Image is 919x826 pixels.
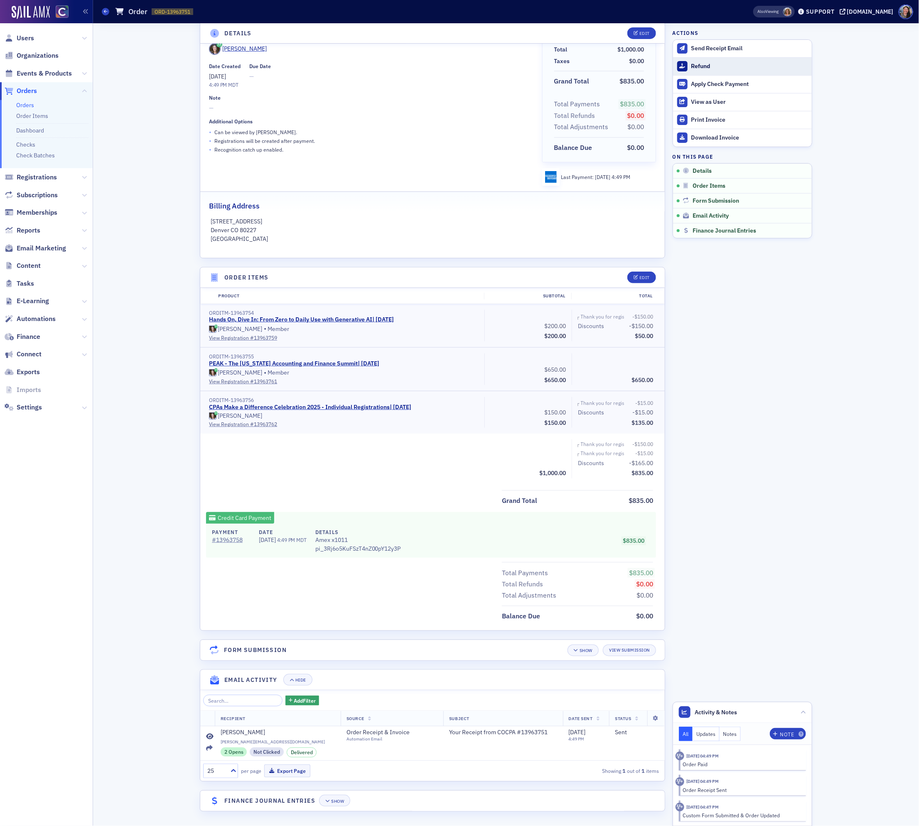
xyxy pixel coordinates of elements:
[502,591,556,601] div: Total Adjustments
[683,811,800,819] div: Custom Form Submitted & Order Updated
[577,451,579,457] span: ┌
[673,29,698,37] h4: Actions
[632,469,653,477] span: $835.00
[5,297,49,306] a: E-Learning
[502,611,543,621] span: Balance Due
[595,174,612,180] span: [DATE]
[581,313,624,320] span: Thank you for registering for the PEAK: Colorado Accounting and Finance Summit, you will receive ...
[209,201,260,211] h2: Billing Address
[676,777,684,786] div: Activity
[249,72,271,81] span: —
[691,63,808,70] div: Refund
[218,412,262,420] div: [PERSON_NAME]
[569,716,593,721] span: Date Sent
[627,27,656,39] button: Edit
[212,293,484,299] div: Product
[209,104,530,113] span: —
[249,63,271,69] div: Due Date
[636,580,653,588] span: $0.00
[617,46,644,53] span: $1,000.00
[5,34,34,43] a: Users
[578,322,607,331] span: Discounts
[224,29,252,38] h4: Details
[209,369,479,377] div: Member
[218,369,262,377] div: [PERSON_NAME]
[16,101,34,109] a: Orders
[627,111,644,120] span: $0.00
[806,8,835,15] div: Support
[554,57,573,66] span: Taxes
[620,100,644,108] span: $835.00
[554,76,592,86] span: Grand Total
[209,353,479,360] div: ORDITM-13963755
[693,167,712,175] span: Details
[632,409,653,416] span: -$15.00
[5,403,42,412] a: Settings
[691,45,808,52] div: Send Receipt Email
[346,729,430,742] a: Order Receipt & InvoiceAutomation Email
[578,459,604,468] div: Discounts
[5,226,40,235] a: Reports
[203,695,283,706] input: Search…
[209,412,262,420] a: [PERSON_NAME]
[554,122,612,132] span: Total Adjustments
[758,9,779,15] span: Viewing
[56,5,69,18] img: SailAMX
[209,73,226,80] span: [DATE]
[212,528,250,536] h4: Payment
[214,146,283,153] p: Recognition catch up enabled.
[259,528,306,536] h4: Date
[264,325,266,333] span: •
[580,648,592,653] div: Show
[693,227,756,235] span: Finance Journal Entries
[16,112,48,120] a: Order Items
[554,99,600,109] div: Total Payments
[636,591,653,599] span: $0.00
[544,322,566,330] span: $200.00
[561,173,630,181] div: Last Payment:
[209,310,479,316] div: ORDITM-13963754
[676,752,684,760] div: Activity
[629,57,644,65] span: $0.00
[17,173,57,182] span: Registrations
[544,409,566,416] span: $150.00
[676,803,684,811] div: Activity
[554,76,590,86] div: Grand Total
[502,568,551,578] span: Total Payments
[691,116,808,124] div: Print Invoice
[513,767,659,775] div: Showing out of items
[578,459,607,468] span: Discounts
[222,44,267,53] div: [PERSON_NAME]
[209,360,379,368] a: PEAK - The [US_STATE] Accounting and Finance Summit| [DATE]
[619,77,644,85] span: $835.00
[209,325,479,333] div: Member
[17,226,40,235] span: Reports
[5,191,58,200] a: Subscriptions
[554,143,592,153] div: Balance Due
[209,369,262,377] a: [PERSON_NAME]
[209,145,211,154] span: •
[673,57,812,75] button: Refund
[683,786,800,794] div: Order Receipt Sent
[673,129,812,147] a: Download Invoice
[758,9,766,14] div: Also
[693,197,739,205] span: Form Submission
[224,676,278,684] h4: Email Activity
[569,736,585,742] time: 4:49 PM
[686,804,719,810] time: 7/9/2025 04:47 PM
[629,459,653,467] span: -$165.00
[17,69,72,78] span: Events & Products
[640,767,646,775] strong: 1
[12,6,50,19] img: SailAMX
[569,728,586,736] span: [DATE]
[214,128,297,136] p: Can be viewed by [PERSON_NAME] .
[484,293,571,299] div: Subtotal
[502,579,543,589] div: Total Refunds
[259,536,277,544] span: [DATE]
[295,537,307,543] span: MDT
[539,469,566,477] span: $1,000.00
[209,404,411,411] a: CPAs Make a Difference Celebration 2025 - Individual Registrations| [DATE]
[636,612,653,620] span: $0.00
[5,261,41,270] a: Content
[17,314,56,324] span: Automations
